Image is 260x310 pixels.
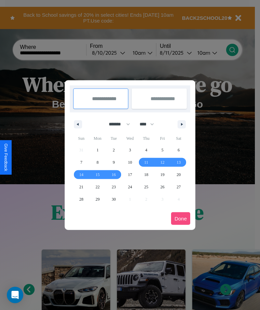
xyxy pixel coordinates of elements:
[112,193,116,205] span: 30
[112,181,116,193] span: 23
[160,181,165,193] span: 26
[106,193,122,205] button: 30
[113,144,115,156] span: 2
[73,156,89,169] button: 7
[122,156,138,169] button: 10
[113,156,115,169] span: 9
[106,156,122,169] button: 9
[122,133,138,144] span: Wed
[171,144,187,156] button: 6
[79,193,83,205] span: 28
[89,181,105,193] button: 22
[161,144,164,156] span: 5
[138,144,154,156] button: 4
[177,181,181,193] span: 27
[106,181,122,193] button: 23
[122,181,138,193] button: 24
[154,169,170,181] button: 19
[96,156,99,169] span: 8
[122,169,138,181] button: 17
[95,169,100,181] span: 15
[106,133,122,144] span: Tue
[73,133,89,144] span: Sun
[106,144,122,156] button: 2
[178,144,180,156] span: 6
[154,133,170,144] span: Fri
[79,169,83,181] span: 14
[89,133,105,144] span: Mon
[128,169,132,181] span: 17
[79,181,83,193] span: 21
[154,156,170,169] button: 12
[145,144,147,156] span: 4
[106,169,122,181] button: 16
[154,181,170,193] button: 26
[129,144,131,156] span: 3
[171,133,187,144] span: Sat
[73,181,89,193] button: 21
[73,169,89,181] button: 14
[177,156,181,169] span: 13
[112,169,116,181] span: 16
[3,144,8,171] div: Give Feedback
[177,169,181,181] span: 20
[160,156,165,169] span: 12
[171,169,187,181] button: 20
[160,169,165,181] span: 19
[73,193,89,205] button: 28
[144,181,148,193] span: 25
[138,156,154,169] button: 11
[96,144,99,156] span: 1
[144,169,148,181] span: 18
[122,144,138,156] button: 3
[171,156,187,169] button: 13
[128,181,132,193] span: 24
[89,193,105,205] button: 29
[95,193,100,205] span: 29
[89,144,105,156] button: 1
[171,181,187,193] button: 27
[80,156,82,169] span: 7
[138,133,154,144] span: Thu
[144,156,148,169] span: 11
[7,287,23,303] div: Open Intercom Messenger
[89,156,105,169] button: 8
[138,169,154,181] button: 18
[95,181,100,193] span: 22
[128,156,132,169] span: 10
[89,169,105,181] button: 15
[138,181,154,193] button: 25
[154,144,170,156] button: 5
[171,212,190,225] button: Done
